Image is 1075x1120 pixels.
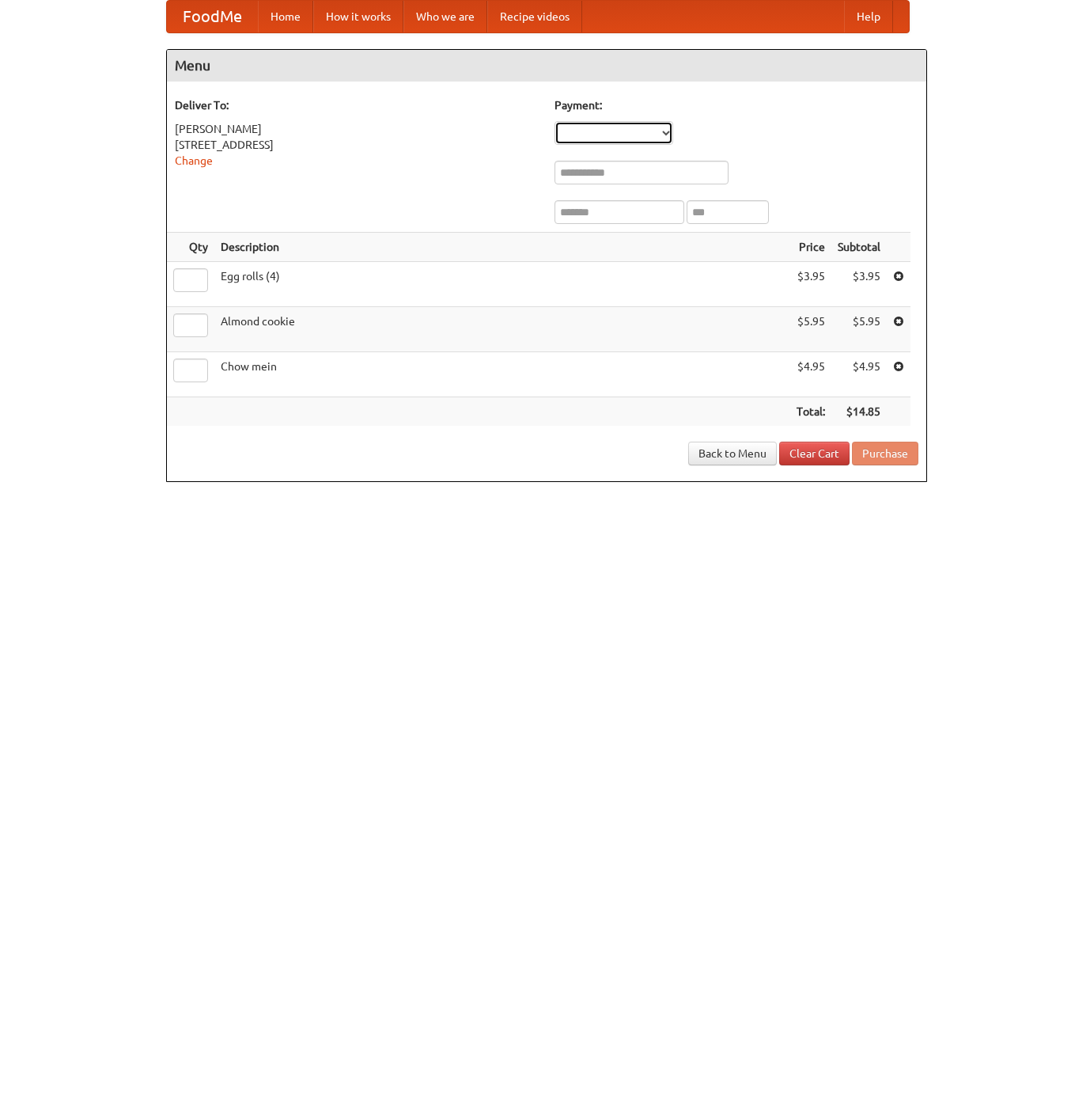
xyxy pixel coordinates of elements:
a: Recipe videos [487,1,582,32]
a: Back to Menu [688,442,777,465]
td: Egg rolls (4) [214,262,790,307]
h4: Menu [167,50,926,82]
div: [STREET_ADDRESS] [175,137,539,153]
th: Description [214,233,790,262]
div: [PERSON_NAME] [175,121,539,137]
a: Home [258,1,313,32]
td: $5.95 [831,307,887,352]
a: Who we are [403,1,487,32]
th: Subtotal [831,233,887,262]
td: Chow mein [214,352,790,397]
th: Price [790,233,831,262]
h5: Deliver To: [175,97,539,113]
h5: Payment: [555,97,918,113]
td: $5.95 [790,307,831,352]
a: How it works [313,1,403,32]
th: Qty [167,233,214,262]
a: Help [844,1,893,32]
th: Total: [790,397,831,427]
a: Change [175,154,213,167]
td: $3.95 [790,262,831,307]
td: $4.95 [790,352,831,397]
td: $4.95 [831,352,887,397]
button: Purchase [852,442,918,465]
a: Clear Cart [779,442,850,465]
th: $14.85 [831,397,887,427]
a: FoodMe [167,1,258,32]
td: Almond cookie [214,307,790,352]
td: $3.95 [831,262,887,307]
